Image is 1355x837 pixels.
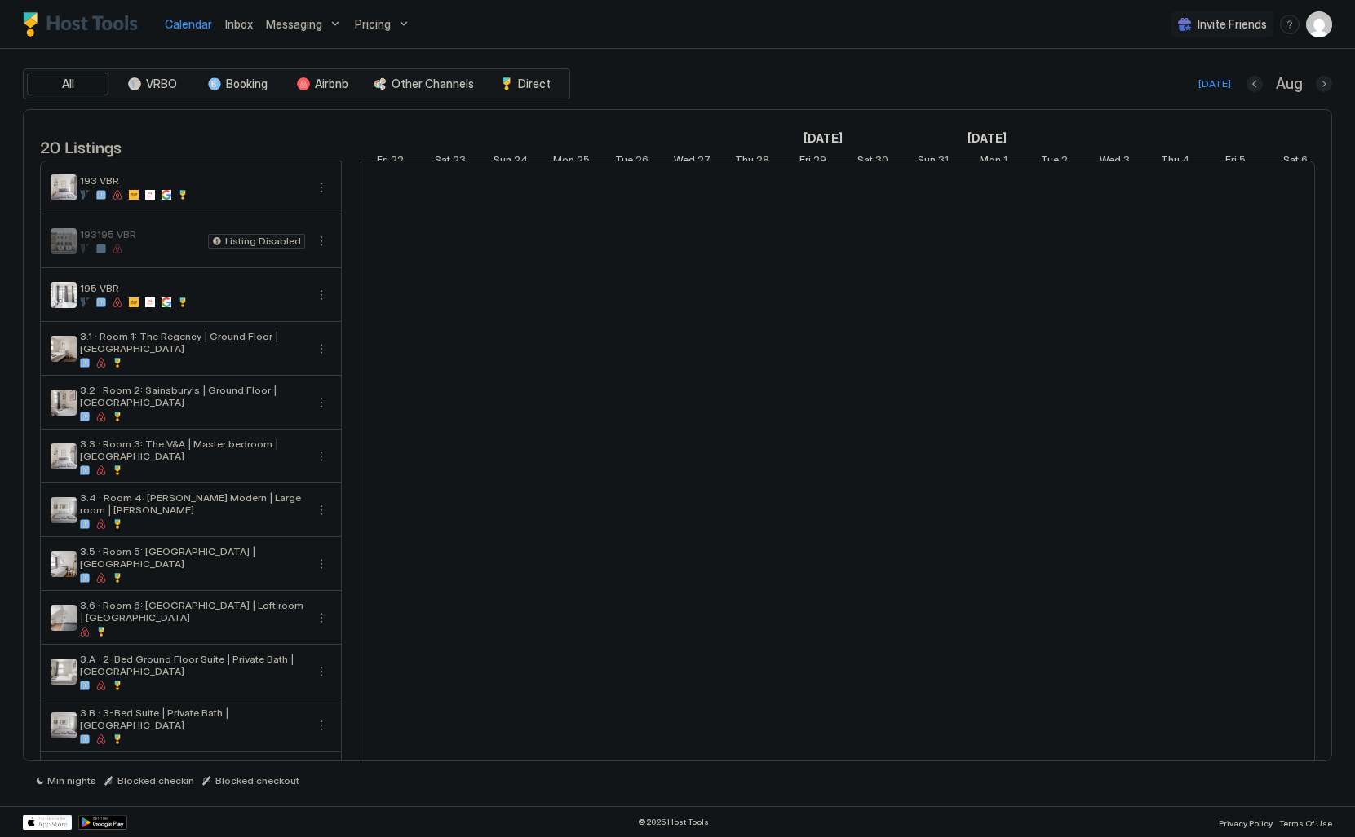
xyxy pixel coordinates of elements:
a: Google Play Store [78,815,127,830]
button: More options [312,447,331,466]
span: Other Channels [392,77,474,91]
div: listing image [51,174,77,200]
span: 3 [1123,153,1130,170]
span: 3.3 · Room 3: The V&A | Master bedroom | [GEOGRAPHIC_DATA] [80,438,305,462]
span: Messaging [266,17,322,32]
a: August 24, 2025 [489,150,532,174]
span: 26 [635,153,649,170]
div: listing image [51,390,77,416]
div: Host Tools Logo [23,12,145,37]
span: 3.2 · Room 2: Sainsbury's | Ground Floor | [GEOGRAPHIC_DATA] [80,384,305,408]
span: 3.A · 2-Bed Ground Floor Suite | Private Bath | [GEOGRAPHIC_DATA] [80,653,305,677]
div: listing image [51,336,77,362]
div: menu [312,500,331,520]
button: More options [312,393,331,412]
span: Calendar [165,17,212,31]
span: 30 [875,153,888,170]
span: 3.5 · Room 5: [GEOGRAPHIC_DATA] | [GEOGRAPHIC_DATA] [80,545,305,570]
button: More options [312,662,331,681]
a: September 4, 2025 [1157,150,1193,174]
div: menu [312,554,331,574]
div: menu [312,608,331,628]
span: Wed [674,153,695,170]
a: Terms Of Use [1279,813,1332,830]
a: September 3, 2025 [1096,150,1134,174]
a: September 6, 2025 [1279,150,1312,174]
button: Direct [485,73,566,95]
span: Sun [494,153,511,170]
button: More options [312,716,331,735]
button: More options [312,554,331,574]
span: Tue [1041,153,1059,170]
div: listing image [51,551,77,577]
span: Fri [377,153,388,170]
span: All [62,77,74,91]
a: August 22, 2025 [373,150,408,174]
span: 5 [1239,153,1246,170]
span: Privacy Policy [1219,818,1273,828]
span: 27 [697,153,711,170]
a: Inbox [225,15,253,33]
span: Invite Friends [1198,17,1267,32]
span: 20 Listings [40,134,122,158]
div: listing image [51,282,77,308]
span: 3.B · 3-Bed Suite | Private Bath | [GEOGRAPHIC_DATA] [80,707,305,731]
span: 25 [577,153,590,170]
span: Sat [857,153,873,170]
a: August 7, 2025 [799,126,847,150]
a: September 1, 2025 [963,126,1011,150]
div: menu [312,662,331,681]
div: listing image [51,443,77,469]
span: Wed [1100,153,1121,170]
button: Previous month [1247,76,1263,92]
span: Booking [226,77,268,91]
span: Min nights [47,774,96,786]
a: Privacy Policy [1219,813,1273,830]
span: 24 [514,153,528,170]
span: © 2025 Host Tools [638,817,709,827]
button: More options [312,178,331,197]
a: August 27, 2025 [670,150,715,174]
span: 3.1 · Room 1: The Regency | Ground Floor | [GEOGRAPHIC_DATA] [80,330,305,355]
span: 3.6 · Room 6: [GEOGRAPHIC_DATA] | Loft room | [GEOGRAPHIC_DATA] [80,599,305,623]
span: Blocked checkin [117,774,194,786]
div: listing image [51,659,77,685]
a: August 29, 2025 [795,150,830,174]
div: menu [312,716,331,735]
span: Mon [980,153,1001,170]
span: Mon [553,153,574,170]
div: menu [1280,15,1300,34]
div: menu [312,231,331,251]
a: August 31, 2025 [914,150,953,174]
button: More options [312,285,331,305]
span: 2 [1061,153,1068,170]
a: August 28, 2025 [731,150,773,174]
a: Calendar [165,15,212,33]
div: listing image [51,497,77,523]
div: menu [312,339,331,359]
button: [DATE] [1196,74,1233,94]
div: listing image [51,228,77,254]
div: listing image [51,712,77,738]
button: More options [312,231,331,251]
div: menu [312,393,331,412]
span: Blocked checkout [215,774,299,786]
span: 193 VBR [80,174,305,187]
div: User profile [1306,11,1332,37]
span: Pricing [355,17,391,32]
div: menu [312,447,331,466]
span: Inbox [225,17,253,31]
button: Next month [1316,76,1332,92]
span: Terms Of Use [1279,818,1332,828]
span: Sat [1283,153,1299,170]
span: VRBO [146,77,177,91]
span: Fri [799,153,811,170]
a: August 23, 2025 [431,150,470,174]
a: App Store [23,815,72,830]
span: 23 [453,153,466,170]
a: September 1, 2025 [976,150,1012,174]
div: menu [312,285,331,305]
button: More options [312,608,331,628]
span: Thu [735,153,754,170]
